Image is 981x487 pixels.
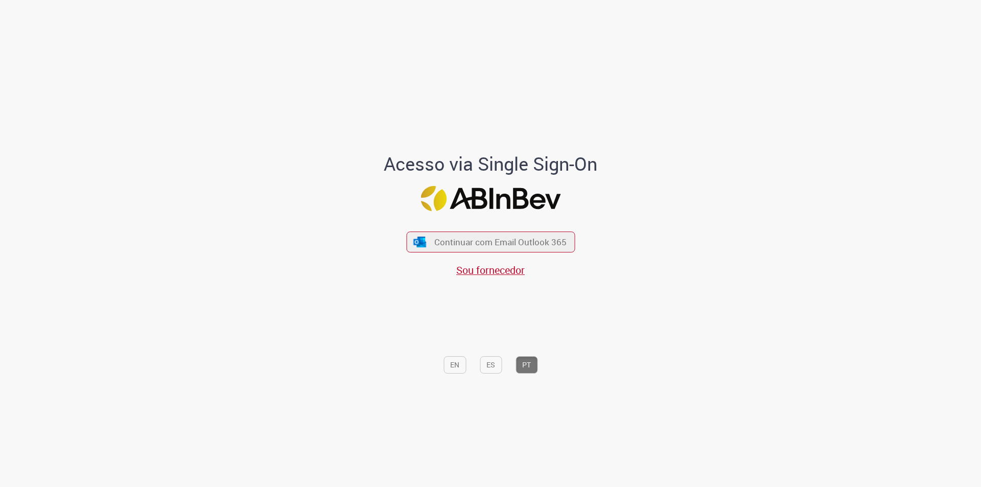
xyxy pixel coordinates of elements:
span: Continuar com Email Outlook 365 [434,237,567,248]
button: ES [480,357,502,374]
a: Sou fornecedor [456,264,525,277]
button: PT [516,357,538,374]
button: EN [443,357,466,374]
button: ícone Azure/Microsoft 360 Continuar com Email Outlook 365 [406,231,575,252]
h1: Acesso via Single Sign-On [349,154,633,174]
img: Logo ABInBev [421,186,560,211]
img: ícone Azure/Microsoft 360 [413,237,427,247]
